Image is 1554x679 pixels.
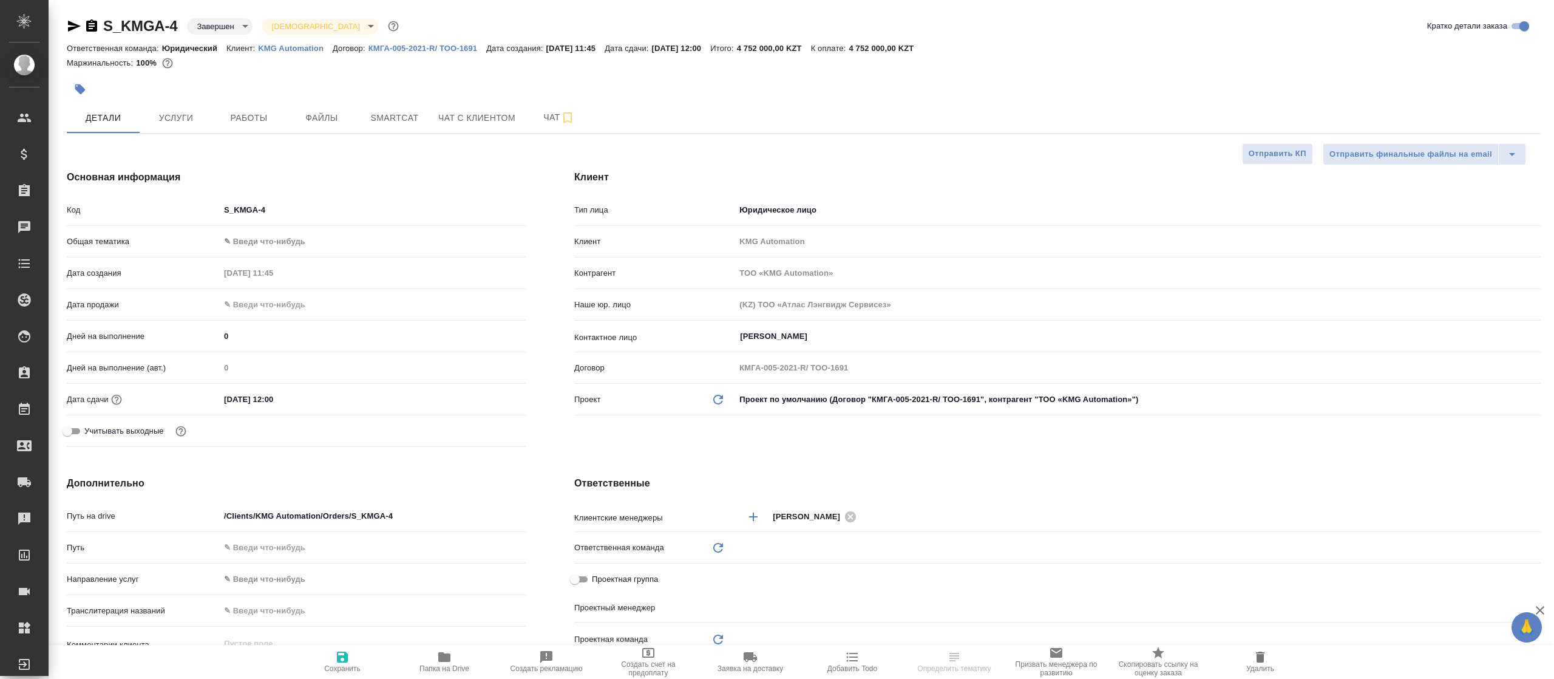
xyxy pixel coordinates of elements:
[735,537,1541,558] div: ​
[546,44,605,53] p: [DATE] 11:45
[67,299,220,311] p: Дата продажи
[1209,645,1311,679] button: Удалить
[773,509,860,524] div: [PERSON_NAME]
[67,204,220,216] p: Код
[574,476,1541,491] h4: Ответственные
[574,236,735,248] p: Клиент
[220,569,526,590] div: ✎ Введи что-нибудь
[67,510,220,522] p: Путь на drive
[224,236,511,248] div: ✎ Введи что-нибудь
[67,476,526,491] h4: Дополнительно
[258,43,333,53] a: KMG Automation
[737,44,811,53] p: 4 752 000,00 KZT
[574,362,735,374] p: Договор
[220,231,526,252] div: ✎ Введи что-нибудь
[574,512,735,524] p: Клиентские менеджеры
[224,573,511,585] div: ✎ Введи что-нибудь
[291,645,393,679] button: Сохранить
[1107,645,1209,679] button: Скопировать ссылку на оценку заказа
[1246,664,1274,673] span: Удалить
[735,264,1541,282] input: Пустое поле
[220,602,526,619] input: ✎ Введи что-нибудь
[160,55,175,71] button: 0.00 KZT;
[773,511,847,523] span: [PERSON_NAME]
[109,392,124,408] button: Если добавить услуги и заполнить их объемом, то дата рассчитается автоматически
[827,664,877,673] span: Добавить Todo
[220,359,526,377] input: Пустое поле
[1005,645,1107,679] button: Призвать менеджера по развитию
[1329,148,1492,162] span: Отправить финальные файлы на email
[67,44,162,53] p: Ответственная команда:
[849,44,923,53] p: 4 752 000,00 KZT
[735,296,1541,313] input: Пустое поле
[220,296,326,313] input: ✎ Введи что-нибудь
[486,44,546,53] p: Дата создания:
[597,645,699,679] button: Создать счет на предоплату
[67,362,220,374] p: Дней на выполнение (авт.)
[220,264,326,282] input: Пустое поле
[574,170,1541,185] h4: Клиент
[67,170,526,185] h4: Основная информация
[268,21,364,32] button: [DEMOGRAPHIC_DATA]
[1427,20,1507,32] span: Кратко детали заказа
[67,330,220,343] p: Дней на выполнение
[1534,516,1536,518] button: Open
[258,44,333,53] p: KMG Automation
[560,111,575,125] svg: Подписаться
[67,573,220,585] p: Направление услуг
[801,645,903,679] button: Добавить Todo
[419,664,469,673] span: Папка на Drive
[220,327,526,345] input: ✎ Введи что-нибудь
[1013,660,1100,677] span: Призвать менеджера по развитию
[511,664,583,673] span: Создать рекламацию
[574,299,735,311] p: Наше юр. лицо
[574,267,735,279] p: Контрагент
[1516,615,1537,640] span: 🙏
[84,425,164,437] span: Учитывать выходные
[710,44,736,53] p: Итого:
[1323,143,1499,165] button: Отправить финальные файлы на email
[67,394,109,406] p: Дата сдачи
[67,542,220,554] p: Путь
[574,542,664,554] p: Ответственная команда
[735,233,1541,250] input: Пустое поле
[147,111,205,126] span: Услуги
[735,389,1541,410] div: Проект по умолчанию (Договор "КМГА-005-2021-R/ ТОО-1691", контрагент "ТОО «KMG Automation»")
[605,660,692,677] span: Создать счет на предоплату
[574,602,735,614] p: Проектный менеджер
[103,18,177,34] a: S_KMGA-4
[293,111,351,126] span: Файлы
[136,58,160,67] p: 100%
[735,200,1541,220] div: Юридическое лицо
[1323,143,1526,165] div: split button
[67,605,220,617] p: Транслитерация названий
[162,44,226,53] p: Юридический
[574,394,601,406] p: Проект
[718,664,783,673] span: Заявка на доставку
[84,19,99,33] button: Скопировать ссылку
[365,111,424,126] span: Smartcat
[652,44,711,53] p: [DATE] 12:00
[1115,660,1202,677] span: Скопировать ссылку на оценку заказа
[67,639,220,651] p: Комментарии клиента
[739,502,768,531] button: Добавить менеджера
[67,58,136,67] p: Маржинальность:
[67,19,81,33] button: Скопировать ссылку для ЯМессенджера
[220,507,526,525] input: ✎ Введи что-нибудь
[592,573,658,585] span: Проектная группа
[220,539,526,556] input: ✎ Введи что-нибудь
[368,43,486,53] a: КМГА-005-2021-R/ ТОО-1691
[67,76,93,103] button: Добавить тэг
[1512,612,1542,643] button: 🙏
[574,332,735,344] p: Контактное лицо
[605,44,651,53] p: Дата сдачи:
[67,267,220,279] p: Дата создания
[67,236,220,248] p: Общая тематика
[574,204,735,216] p: Тип лица
[173,423,189,439] button: Выбери, если сб и вс нужно считать рабочими днями для выполнения заказа.
[193,21,237,32] button: Завершен
[1534,335,1536,338] button: Open
[262,18,378,35] div: Завершен
[393,645,495,679] button: Папка на Drive
[903,645,1005,679] button: Определить тематику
